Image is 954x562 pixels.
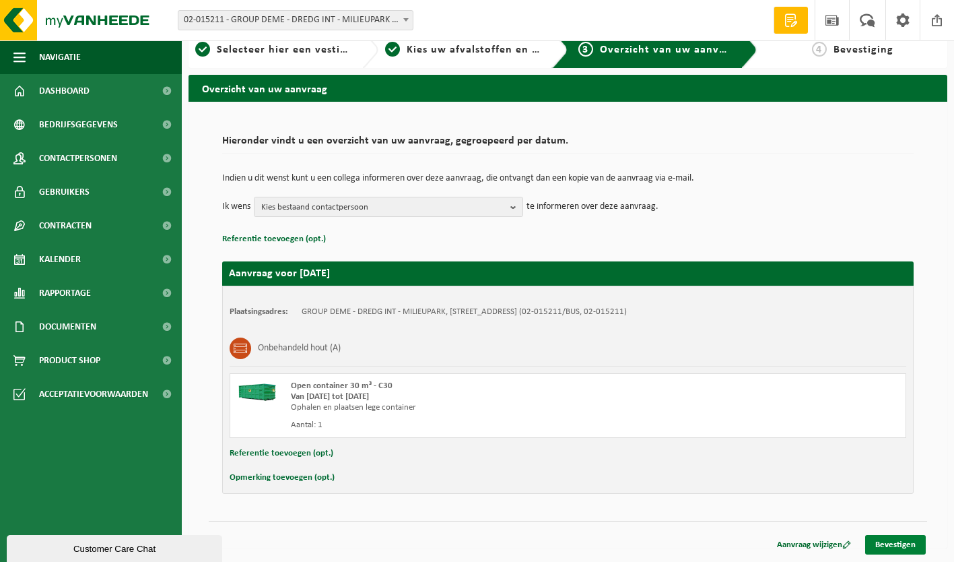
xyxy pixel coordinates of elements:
strong: Aanvraag voor [DATE] [229,268,330,279]
span: 1 [195,42,210,57]
span: Kies bestaand contactpersoon [261,197,505,218]
span: Gebruikers [39,175,90,209]
iframe: chat widget [7,532,225,562]
span: 02-015211 - GROUP DEME - DREDG INT - MILIEUPARK - ZWIJNDRECHT [178,11,413,30]
img: HK-XC-30-GN-00.png [237,381,277,401]
span: 4 [812,42,827,57]
button: Opmerking toevoegen (opt.) [230,469,335,487]
span: Bedrijfsgegevens [39,108,118,142]
span: Open container 30 m³ - C30 [291,381,393,390]
a: 2Kies uw afvalstoffen en recipiënten [385,42,541,58]
span: Bevestiging [833,44,893,55]
span: 2 [385,42,400,57]
span: Overzicht van uw aanvraag [600,44,742,55]
span: Contactpersonen [39,142,117,175]
a: Bevestigen [865,535,926,555]
span: 3 [578,42,593,57]
span: Acceptatievoorwaarden [39,377,148,411]
button: Referentie toevoegen (opt.) [230,445,333,462]
h2: Hieronder vindt u een overzicht van uw aanvraag, gegroepeerd per datum. [222,135,914,154]
strong: Van [DATE] tot [DATE] [291,392,369,401]
a: 1Selecteer hier een vestiging [195,42,351,58]
p: Ik wens [222,197,250,217]
span: Product Shop [39,344,100,377]
span: Selecteer hier een vestiging [217,44,362,55]
span: Rapportage [39,276,91,310]
h3: Onbehandeld hout (A) [258,338,341,359]
div: Ophalen en plaatsen lege container [291,402,622,413]
button: Kies bestaand contactpersoon [254,197,523,217]
strong: Plaatsingsadres: [230,307,288,316]
span: Contracten [39,209,92,243]
h2: Overzicht van uw aanvraag [189,75,947,101]
span: Documenten [39,310,96,344]
p: Indien u dit wenst kunt u een collega informeren over deze aanvraag, die ontvangt dan een kopie v... [222,174,914,183]
button: Referentie toevoegen (opt.) [222,230,326,248]
td: GROUP DEME - DREDG INT - MILIEUPARK, [STREET_ADDRESS] (02-015211/BUS, 02-015211) [302,307,627,317]
div: Aantal: 1 [291,420,622,431]
a: Aanvraag wijzigen [767,535,861,555]
span: Kalender [39,243,81,276]
span: Navigatie [39,40,81,74]
span: 02-015211 - GROUP DEME - DREDG INT - MILIEUPARK - ZWIJNDRECHT [178,10,413,30]
span: Kies uw afvalstoffen en recipiënten [407,44,592,55]
p: te informeren over deze aanvraag. [526,197,658,217]
span: Dashboard [39,74,90,108]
